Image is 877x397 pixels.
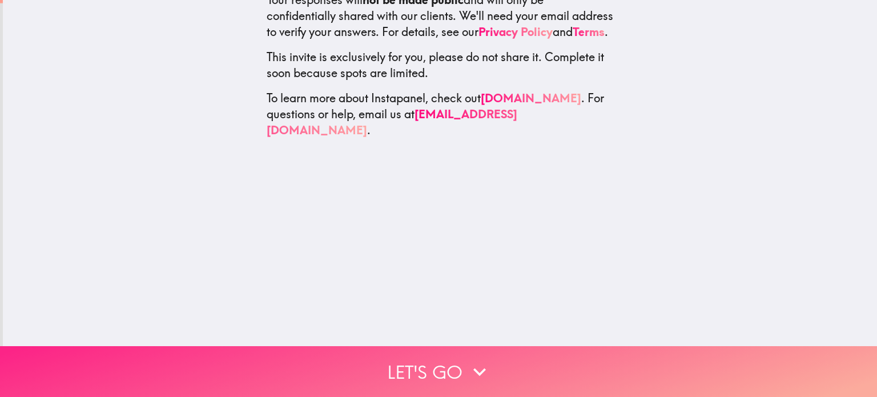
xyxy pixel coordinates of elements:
a: [EMAIL_ADDRESS][DOMAIN_NAME] [267,106,517,137]
a: [DOMAIN_NAME] [481,90,581,105]
a: Privacy Policy [478,24,553,38]
p: This invite is exclusively for you, please do not share it. Complete it soon because spots are li... [267,49,614,81]
p: To learn more about Instapanel, check out . For questions or help, email us at . [267,90,614,138]
a: Terms [573,24,605,38]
